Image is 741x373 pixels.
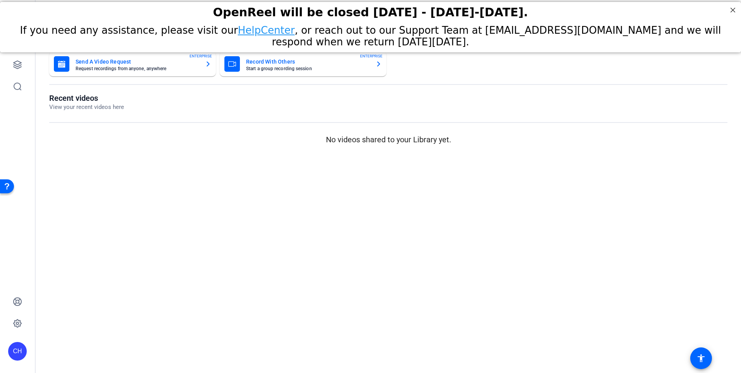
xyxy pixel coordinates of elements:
[360,53,383,59] span: ENTERPRISE
[246,66,369,71] mat-card-subtitle: Start a group recording session
[76,66,199,71] mat-card-subtitle: Request recordings from anyone, anywhere
[49,134,727,145] p: No videos shared to your Library yet.
[190,53,212,59] span: ENTERPRISE
[220,52,386,76] button: Record With OthersStart a group recording sessionENTERPRISE
[238,22,295,34] a: HelpCenter
[696,354,706,363] mat-icon: accessibility
[20,22,721,46] span: If you need any assistance, please visit our , or reach out to our Support Team at [EMAIL_ADDRESS...
[246,57,369,66] mat-card-title: Record With Others
[8,342,27,361] div: CH
[49,103,124,112] p: View your recent videos here
[49,93,124,103] h1: Recent videos
[76,57,199,66] mat-card-title: Send A Video Request
[10,3,731,17] div: OpenReel will be closed [DATE] - [DATE]-[DATE].
[49,52,216,76] button: Send A Video RequestRequest recordings from anyone, anywhereENTERPRISE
